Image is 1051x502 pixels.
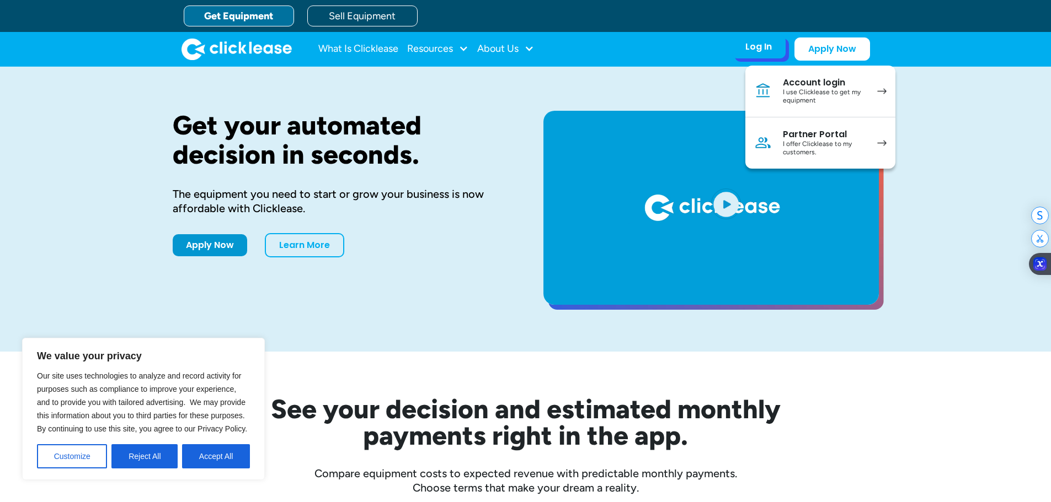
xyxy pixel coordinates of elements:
img: Person icon [754,134,772,152]
div: Compare equipment costs to expected revenue with predictable monthly payments. Choose terms that ... [173,466,879,495]
div: Account login [783,77,866,88]
button: Accept All [182,444,250,468]
a: Learn More [265,233,344,257]
div: Log In [745,41,772,52]
a: Apply Now [173,234,247,256]
a: Get Equipment [184,6,294,26]
a: Apply Now [794,37,870,61]
h2: See your decision and estimated monthly payments right in the app. [217,396,835,449]
div: About Us [477,38,534,60]
a: Partner PortalI offer Clicklease to my customers. [745,117,895,169]
div: I use Clicklease to get my equipment [783,88,866,105]
div: I offer Clicklease to my customers. [783,140,866,157]
span: Our site uses technologies to analyze and record activity for purposes such as compliance to impr... [37,371,247,433]
p: We value your privacy [37,349,250,363]
div: The equipment you need to start or grow your business is now affordable with Clicklease. [173,187,508,215]
a: Account loginI use Clicklease to get my equipment [745,66,895,117]
div: We value your privacy [22,338,265,480]
img: arrow [877,140,887,146]
a: What Is Clicklease [318,38,398,60]
a: home [182,38,292,60]
a: open lightbox [543,111,879,305]
h1: Get your automated decision in seconds. [173,111,508,169]
div: Resources [407,38,468,60]
button: Reject All [111,444,178,468]
div: Partner Portal [783,129,866,140]
a: Sell Equipment [307,6,418,26]
nav: Log In [745,66,895,169]
img: Blue play button logo on a light blue circular background [711,188,741,219]
img: Bank icon [754,82,772,100]
img: arrow [877,88,887,94]
button: Customize [37,444,107,468]
img: Clicklease logo [182,38,292,60]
